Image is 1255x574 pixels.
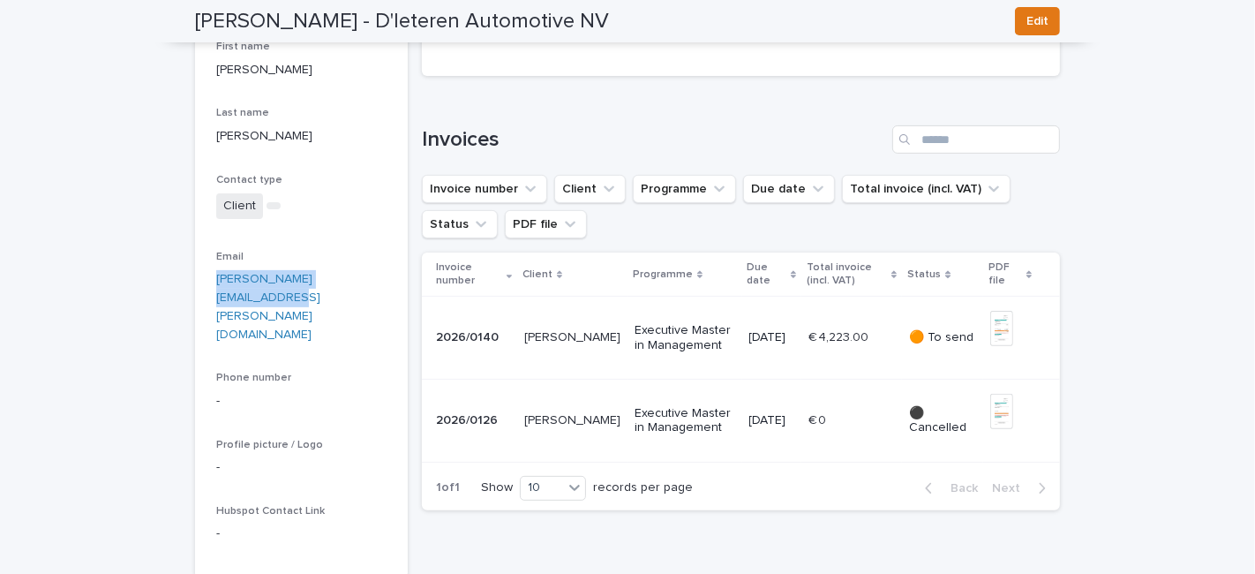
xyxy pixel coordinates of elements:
input: Search [892,125,1060,154]
button: Next [985,480,1060,496]
tr: 2026/01402026/0140 [PERSON_NAME][PERSON_NAME] Executive Master in Management[DATE]€ 4,223.00€ 4,2... [422,297,1060,380]
p: [DATE] [749,330,795,345]
p: [PERSON_NAME] [216,127,387,146]
p: records per page [593,480,693,495]
button: Back [911,480,985,496]
p: 🟠 To send [909,330,976,345]
p: ⚫ Cancelled [909,406,976,436]
p: - [216,458,387,477]
button: Status [422,210,498,238]
p: PDF file [988,258,1022,291]
span: Back [940,482,978,495]
p: Programme [633,265,693,284]
p: [DATE] [749,413,795,428]
h1: Invoices [422,127,885,153]
p: [PERSON_NAME] [216,61,387,79]
span: Profile picture / Logo [216,440,323,450]
button: Edit [1015,7,1060,35]
button: Invoice number [422,175,547,203]
p: Executive Master in Management [635,323,734,353]
button: PDF file [505,210,587,238]
p: Total invoice (incl. VAT) [807,258,887,291]
p: Due date [748,258,786,291]
p: 2026/0126 [436,410,501,428]
p: - [216,392,387,411]
p: - [216,525,387,543]
p: Client [522,265,552,284]
span: Next [992,482,1031,495]
span: Email [216,252,244,262]
a: [PERSON_NAME][EMAIL_ADDRESS][PERSON_NAME][DOMAIN_NAME] [216,273,320,340]
span: First name [216,42,270,52]
button: Programme [633,175,736,203]
div: 10 [521,479,563,497]
button: Client [554,175,626,203]
p: Executive Master in Management [635,406,734,436]
p: € 0 [808,410,830,428]
p: 2026/0140 [436,327,502,345]
h2: [PERSON_NAME] - D'Ieteren Automotive NV [195,9,609,34]
p: Invoice number [436,258,502,291]
span: Last name [216,108,269,118]
p: 1 of 1 [422,466,474,510]
button: Total invoice (incl. VAT) [842,175,1011,203]
p: Alain VAN DOREN [524,327,624,345]
p: Status [907,265,941,284]
p: € 4,223.00 [808,327,872,345]
p: Show [481,480,513,495]
p: Alain VAN DOREN [524,410,624,428]
span: Contact type [216,175,282,185]
tr: 2026/01262026/0126 [PERSON_NAME][PERSON_NAME] Executive Master in Management[DATE]€ 0€ 0 ⚫ Cancelled [422,379,1060,462]
span: Client [216,193,263,219]
span: Phone number [216,373,291,383]
button: Due date [743,175,835,203]
span: Hubspot Contact Link [216,506,325,517]
span: Edit [1026,12,1048,30]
